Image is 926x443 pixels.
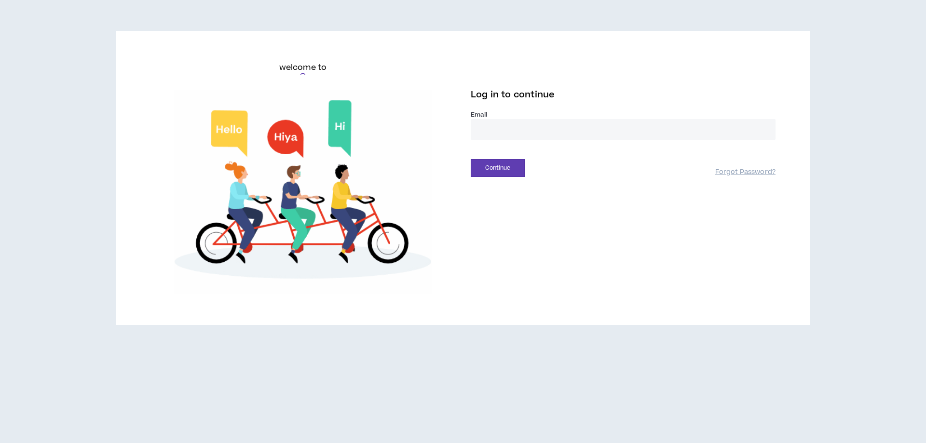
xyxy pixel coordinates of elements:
img: Welcome to Wripple [150,90,455,294]
a: Forgot Password? [715,168,776,177]
label: Email [471,110,776,119]
span: Log in to continue [471,89,555,101]
button: Continue [471,159,525,177]
h6: welcome to [279,62,327,73]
